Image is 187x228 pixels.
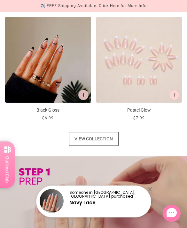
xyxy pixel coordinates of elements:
span: $6.99 [42,116,54,120]
p: Pastel Glow [96,107,182,114]
p: Someone in [GEOGRAPHIC_DATA], [GEOGRAPHIC_DATA] purchased [69,191,145,198]
a: Navy Lace [69,199,96,206]
div: ✈️ FREE Shipping Available. Click Here for More Info [40,3,147,9]
img: Black Gloss-Press on Manicure-Outlined [5,17,91,103]
p: Black Gloss [5,107,91,114]
button: Add to cart [78,90,89,100]
img: Pastel Glow - Press On Nails [96,17,182,103]
span: $7.99 [133,116,145,120]
button: Add to cart [169,90,179,100]
span: View collection [74,132,113,146]
a: View collection [69,132,119,146]
a: Black Gloss-Press on Manicure-OutlinedBlack Gloss-Press on Manicure-Outlined Add to cart Black Gl... [5,17,91,122]
a: Pastel Glow - Press On NailsPastel Glow - Press On Nails Add to cart Pastel Glow $7.99 [96,17,182,122]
